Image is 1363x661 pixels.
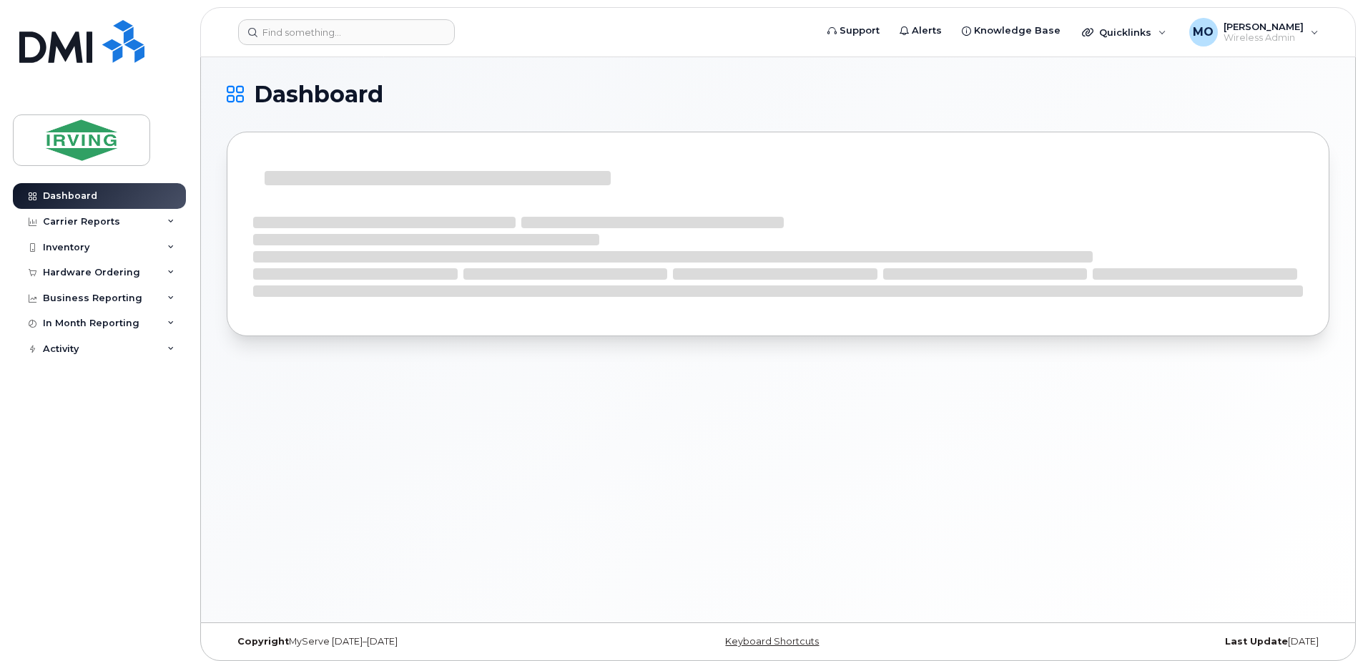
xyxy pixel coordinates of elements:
div: MyServe [DATE]–[DATE] [227,636,594,647]
strong: Copyright [237,636,289,647]
strong: Last Update [1225,636,1288,647]
span: Dashboard [254,84,383,105]
div: [DATE] [962,636,1329,647]
a: Keyboard Shortcuts [725,636,819,647]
